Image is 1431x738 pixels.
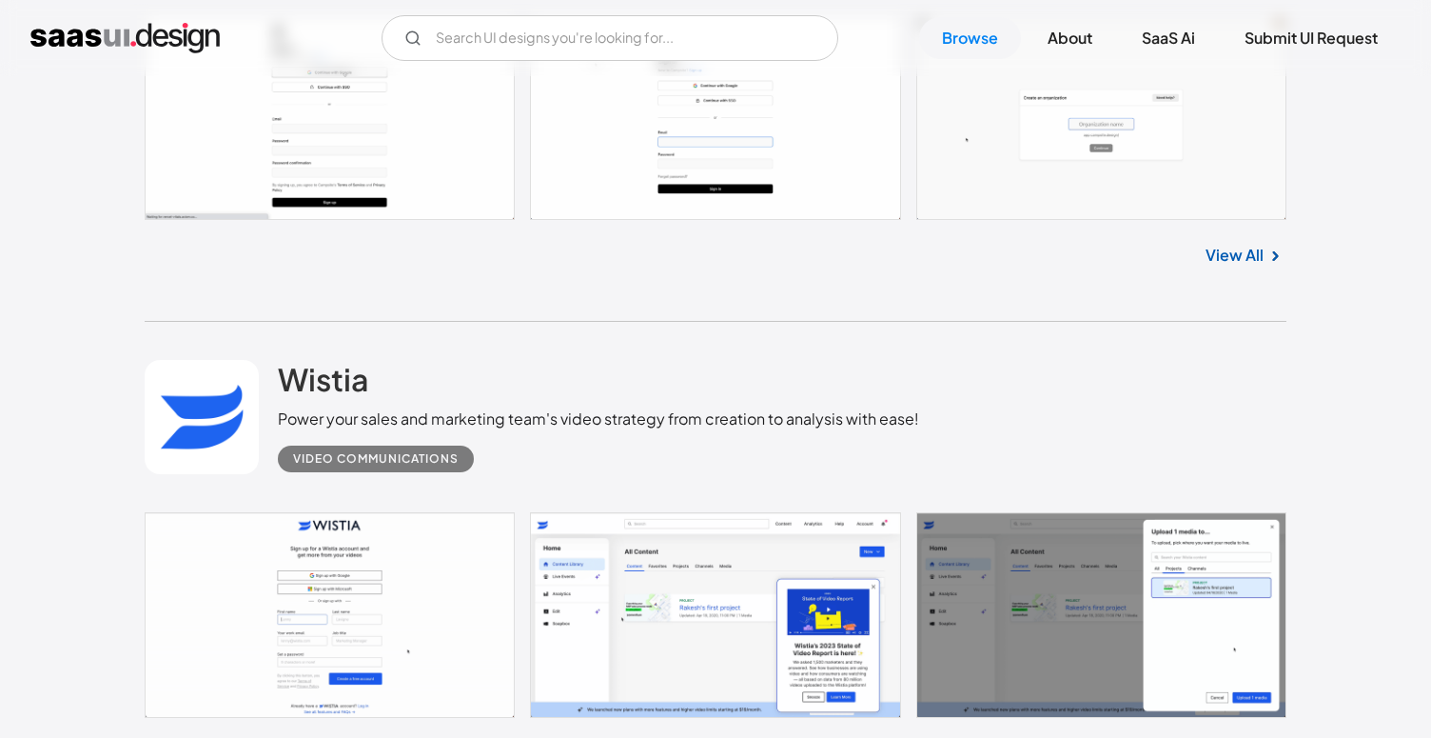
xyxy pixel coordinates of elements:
[1222,17,1401,59] a: Submit UI Request
[1025,17,1115,59] a: About
[1119,17,1218,59] a: SaaS Ai
[1206,244,1264,267] a: View All
[919,17,1021,59] a: Browse
[278,360,369,398] h2: Wistia
[278,408,919,430] div: Power your sales and marketing team's video strategy from creation to analysis with ease!
[382,15,838,61] form: Email Form
[30,23,220,53] a: home
[293,448,459,470] div: Video Communications
[278,360,369,408] a: Wistia
[382,15,838,61] input: Search UI designs you're looking for...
